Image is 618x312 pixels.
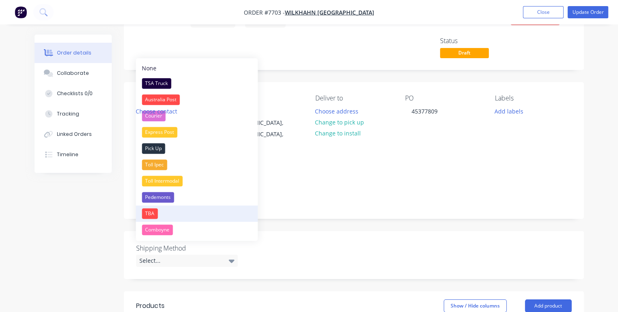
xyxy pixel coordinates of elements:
[15,6,27,18] img: Factory
[136,243,238,253] label: Shipping Method
[35,63,112,83] button: Collaborate
[405,105,444,117] div: 45377809
[440,48,489,58] span: Draft
[311,117,369,128] button: Change to pick up
[136,157,258,173] button: Toll Ipec
[311,128,365,139] button: Change to install
[142,176,182,186] div: Toll Intermodal
[142,78,171,89] div: TSA Truck
[142,127,177,137] div: Express Post
[136,92,258,108] button: Australia Post
[57,151,78,158] div: Timeline
[244,9,285,16] span: Order #7703 -
[142,94,180,105] div: Australia Post
[35,144,112,165] button: Timeline
[226,117,293,151] div: [GEOGRAPHIC_DATA], [GEOGRAPHIC_DATA], 2210
[226,94,302,102] div: Bill to
[311,105,363,116] button: Choose address
[57,131,92,138] div: Linked Orders
[136,108,258,124] button: Courier
[490,105,528,116] button: Add labels
[405,94,482,102] div: PO
[35,124,112,144] button: Linked Orders
[131,105,181,116] button: Choose contact
[142,225,173,235] div: Comboyne
[142,64,156,72] div: None
[57,90,93,97] div: Checklists 0/0
[495,94,572,102] div: Labels
[315,94,392,102] div: Deliver to
[136,205,258,222] button: TBA
[136,61,258,75] button: None
[219,105,300,152] div: PO Box 125[GEOGRAPHIC_DATA], [GEOGRAPHIC_DATA], 2210
[35,43,112,63] button: Order details
[57,70,89,77] div: Collaborate
[142,143,165,154] div: Pick Up
[35,104,112,124] button: Tracking
[136,189,258,205] button: Pedemonts
[142,111,165,121] div: Courier
[57,110,79,118] div: Tracking
[523,6,564,18] button: Close
[136,75,258,92] button: TSA Truck
[285,9,374,16] a: Wilkhahn [GEOGRAPHIC_DATA]
[142,159,167,170] div: Toll Ipec
[440,37,501,45] div: Status
[142,192,174,203] div: Pedemonts
[226,106,293,117] div: PO Box 125
[136,140,258,157] button: Pick Up
[142,208,158,219] div: TBA
[35,83,112,104] button: Checklists 0/0
[136,255,238,267] div: Select...
[136,173,258,189] button: Toll Intermodal
[136,301,165,311] div: Products
[57,49,91,57] div: Order details
[136,170,572,178] div: Notes
[568,6,608,18] button: Update Order
[136,222,258,238] button: Comboyne
[136,124,258,140] button: Express Post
